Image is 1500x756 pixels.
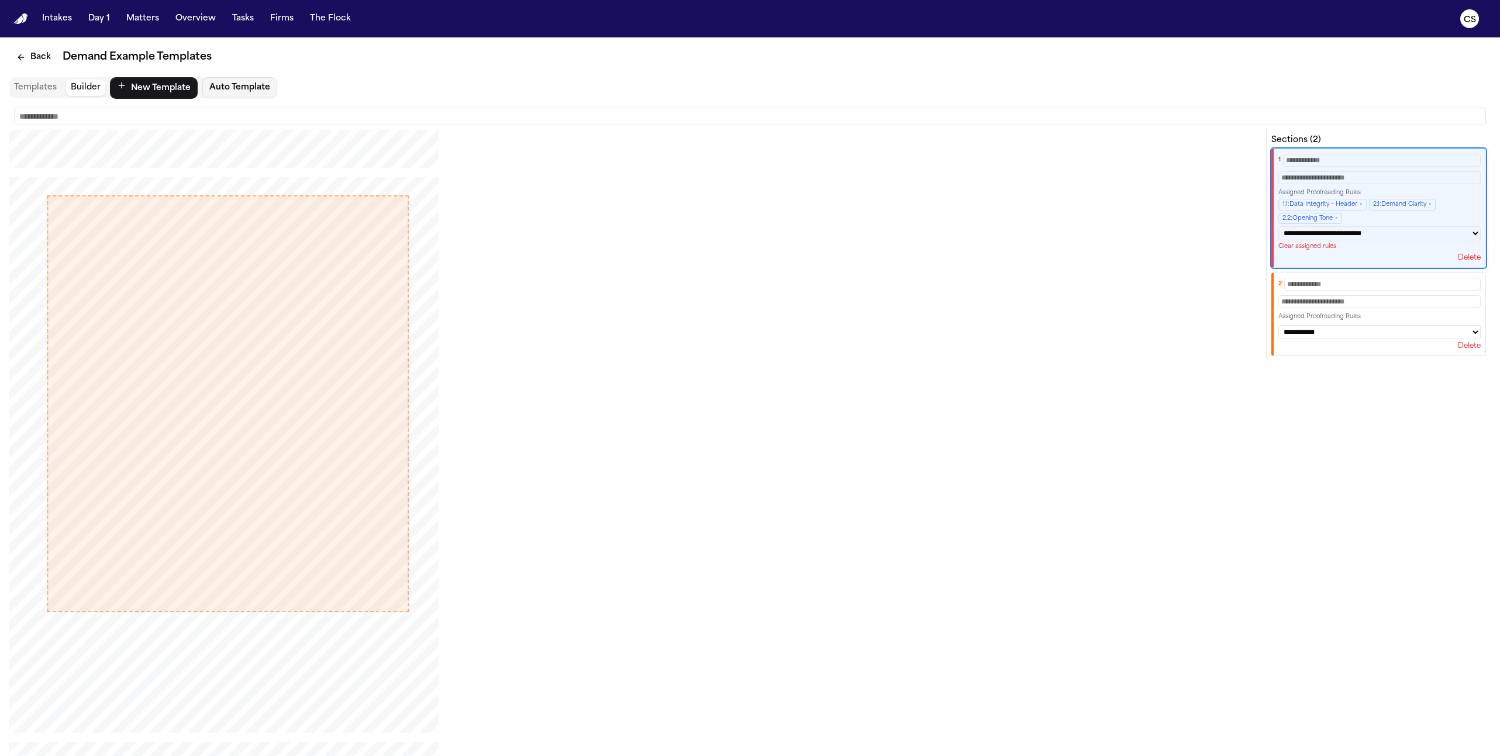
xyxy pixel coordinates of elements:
[37,8,77,29] button: Intakes
[14,13,28,25] img: Finch Logo
[227,8,258,29] button: Tasks
[1278,243,1336,250] button: Clear assigned rules
[1278,199,1367,210] span: 1.1:Data Integrity – Header
[171,8,220,29] button: Overview
[1278,213,1342,224] span: 2.2:Opening Tone
[1278,280,1282,288] span: 2
[1458,341,1481,351] button: Delete
[305,8,356,29] button: The Flock
[14,13,28,25] a: Home
[1369,199,1436,210] span: 2.1:Demand Clarity
[1429,201,1432,208] button: Remove Demand Clarity
[84,8,115,29] button: Day 1
[1271,149,1486,268] div: 1Assigned Proofreading Rules1.1:Data Integrity – HeaderRemove Data Integrity – Header2.1:Demand C...
[1271,134,1486,146] h4: Sections ( 2 )
[1278,156,1281,164] span: 1
[202,77,277,98] button: Auto Template
[1335,215,1338,222] button: Remove Opening Tone
[9,80,61,96] button: Templates
[1360,201,1363,208] button: Remove Data Integrity – Header
[9,47,58,68] button: Back
[66,80,105,96] button: Builder
[110,77,198,99] button: New Template
[63,49,212,65] h2: Demand Example Templates
[265,8,298,29] button: Firms
[1278,313,1481,320] div: Assigned Proofreading Rules
[122,8,164,29] button: Matters
[1278,189,1481,196] div: Assigned Proofreading Rules
[1458,253,1481,263] button: Delete
[1271,272,1486,356] div: 2Assigned Proofreading RulesDelete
